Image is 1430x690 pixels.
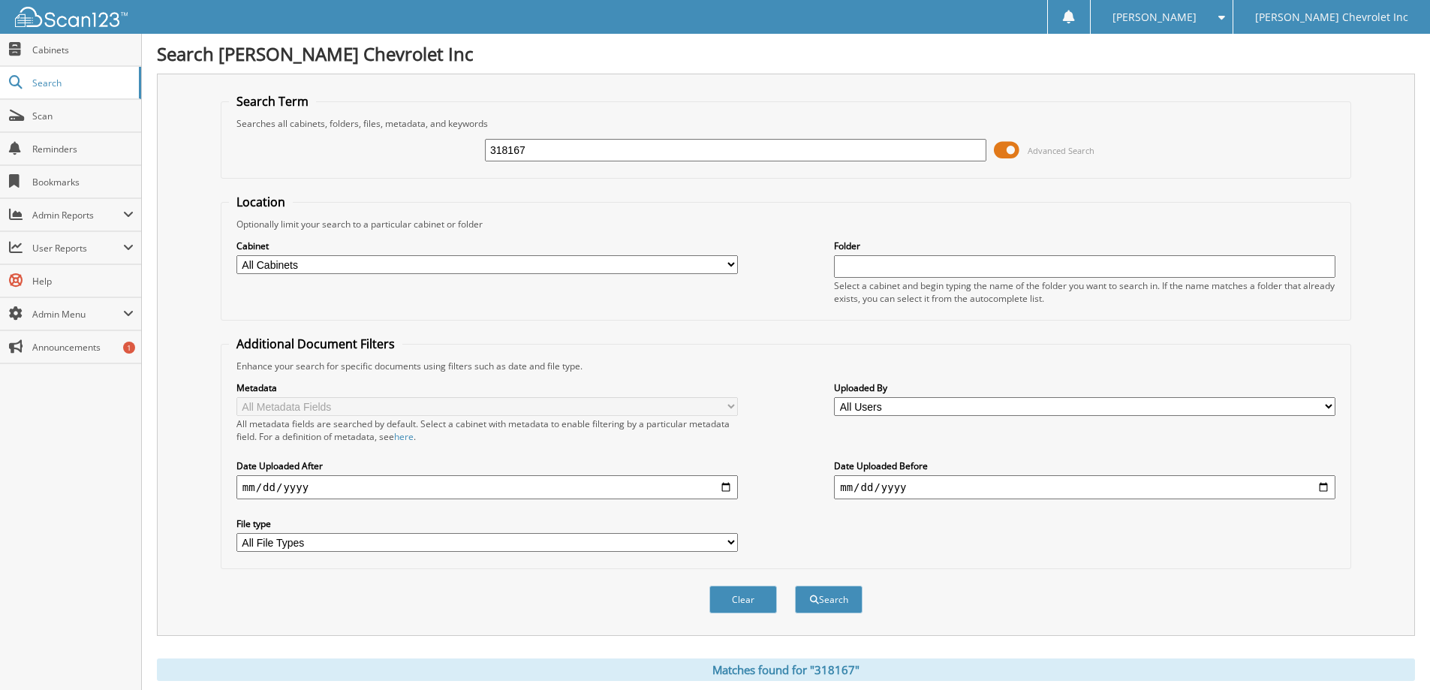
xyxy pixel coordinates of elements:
[236,517,738,530] label: File type
[236,381,738,394] label: Metadata
[32,77,131,89] span: Search
[834,459,1335,472] label: Date Uploaded Before
[834,475,1335,499] input: end
[236,459,738,472] label: Date Uploaded After
[236,240,738,252] label: Cabinet
[236,417,738,443] div: All metadata fields are searched by default. Select a cabinet with metadata to enable filtering b...
[229,117,1343,130] div: Searches all cabinets, folders, files, metadata, and keywords
[229,360,1343,372] div: Enhance your search for specific documents using filters such as date and file type.
[229,218,1343,231] div: Optionally limit your search to a particular cabinet or folder
[1028,145,1094,156] span: Advanced Search
[15,7,128,27] img: scan123-logo-white.svg
[32,308,123,321] span: Admin Menu
[123,342,135,354] div: 1
[157,41,1415,66] h1: Search [PERSON_NAME] Chevrolet Inc
[834,381,1335,394] label: Uploaded By
[1112,13,1197,22] span: [PERSON_NAME]
[394,430,414,443] a: here
[32,275,134,288] span: Help
[236,475,738,499] input: start
[834,279,1335,305] div: Select a cabinet and begin typing the name of the folder you want to search in. If the name match...
[229,194,293,210] legend: Location
[32,44,134,56] span: Cabinets
[229,336,402,352] legend: Additional Document Filters
[795,586,863,613] button: Search
[229,93,316,110] legend: Search Term
[709,586,777,613] button: Clear
[157,658,1415,681] div: Matches found for "318167"
[32,242,123,255] span: User Reports
[1255,13,1408,22] span: [PERSON_NAME] Chevrolet Inc
[32,176,134,188] span: Bookmarks
[834,240,1335,252] label: Folder
[32,110,134,122] span: Scan
[32,209,123,221] span: Admin Reports
[32,341,134,354] span: Announcements
[32,143,134,155] span: Reminders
